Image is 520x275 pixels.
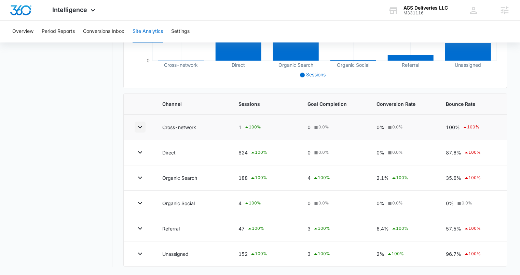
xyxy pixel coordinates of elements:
[154,216,230,241] td: Referral
[446,123,496,132] div: 100%
[307,100,360,108] span: Goal Completion
[307,225,360,233] div: 3
[238,100,291,108] span: Sessions
[238,225,291,233] div: 47
[307,200,360,207] div: 0
[446,174,496,182] div: 35.6%
[391,174,408,182] div: 100 %
[154,241,230,267] td: Unassigned
[250,174,267,182] div: 100 %
[313,250,330,258] div: 100 %
[446,250,496,258] div: 96.7%
[313,124,329,130] div: 0.0 %
[154,115,230,140] td: Cross-network
[306,72,326,77] span: Sessions
[387,200,403,206] div: 0.0 %
[12,21,33,42] button: Overview
[313,149,329,155] div: 0.0 %
[387,124,403,130] div: 0.0 %
[307,149,360,156] div: 0
[238,149,291,157] div: 824
[377,200,429,207] div: 0%
[238,174,291,182] div: 188
[377,225,429,233] div: 6.4%
[446,225,496,233] div: 57.5%
[42,21,75,42] button: Period Reports
[135,223,146,234] button: Toggle Row Expanded
[307,174,360,182] div: 4
[377,100,429,108] span: Conversion Rate
[133,21,163,42] button: Site Analytics
[164,62,198,68] tspan: Cross-network
[391,225,408,233] div: 100 %
[387,149,403,155] div: 0.0 %
[464,250,481,258] div: 100 %
[377,149,429,156] div: 0%
[462,123,479,132] div: 100 %
[232,62,245,68] tspan: Direct
[377,124,429,131] div: 0%
[402,62,419,68] tspan: Referral
[171,21,190,42] button: Settings
[154,191,230,216] td: Organic Social
[52,6,87,13] span: Intelligence
[162,100,222,108] span: Channel
[313,200,329,206] div: 0.0 %
[464,225,481,233] div: 100 %
[238,250,291,258] div: 152
[135,147,146,158] button: Toggle Row Expanded
[83,21,124,42] button: Conversions Inbox
[387,250,404,258] div: 100 %
[238,123,291,132] div: 1
[446,100,496,108] span: Bounce Rate
[250,149,267,157] div: 100 %
[446,200,496,207] div: 0%
[337,62,369,68] tspan: Organic Social
[250,250,267,258] div: 100 %
[135,198,146,209] button: Toggle Row Expanded
[403,11,448,15] div: account id
[278,62,313,68] tspan: Organic Search
[313,174,330,182] div: 100 %
[377,174,429,182] div: 2.1%
[307,250,360,258] div: 3
[247,225,264,233] div: 100 %
[244,123,261,132] div: 100 %
[135,122,146,133] button: Toggle Row Expanded
[403,5,448,11] div: account name
[455,62,481,68] tspan: Unassigned
[135,248,146,259] button: Toggle Row Expanded
[135,172,146,183] button: Toggle Row Expanded
[244,199,261,208] div: 100 %
[307,124,360,131] div: 0
[154,165,230,191] td: Organic Search
[238,199,291,208] div: 4
[464,174,481,182] div: 100 %
[154,140,230,165] td: Direct
[377,250,429,258] div: 2%
[147,58,150,63] tspan: 0
[464,149,481,157] div: 100 %
[456,200,472,206] div: 0.0 %
[313,225,330,233] div: 100 %
[446,149,496,157] div: 87.6%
